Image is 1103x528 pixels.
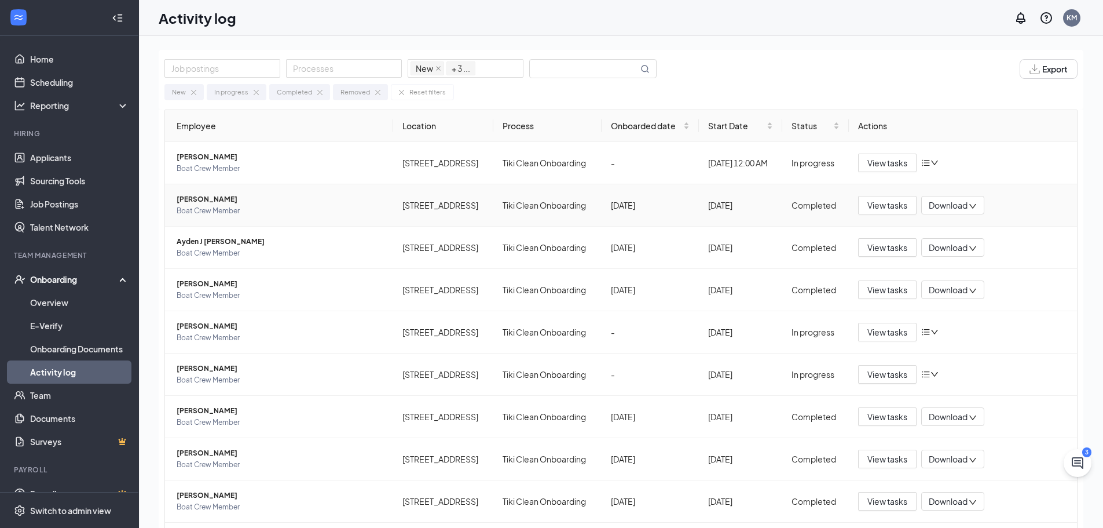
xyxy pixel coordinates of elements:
div: In progress [791,326,840,338]
a: Overview [30,291,129,314]
span: View tasks [867,453,907,465]
span: down [930,328,939,336]
th: Actions [849,110,1077,142]
a: Job Postings [30,192,129,216]
svg: WorkstreamLogo [13,12,24,23]
td: [STREET_ADDRESS] [393,480,493,523]
a: Onboarding Documents [30,337,129,361]
span: View tasks [867,326,907,338]
span: down [969,287,977,295]
div: [DATE] [708,410,772,423]
span: down [969,456,977,464]
h1: Activity log [159,8,236,28]
span: down [930,370,939,378]
div: Payroll [14,465,127,475]
div: In progress [214,87,248,97]
td: Tiki Clean Onboarding [493,396,602,438]
div: Completed [791,495,840,508]
a: Sourcing Tools [30,169,129,192]
span: Download [929,284,968,296]
span: View tasks [867,495,907,508]
span: Boat Crew Member [177,163,384,174]
svg: QuestionInfo [1039,11,1053,25]
span: Status [791,119,831,132]
a: Scheduling [30,71,129,94]
span: down [969,414,977,422]
button: View tasks [858,154,917,172]
span: View tasks [867,410,907,423]
div: [DATE] [708,368,772,381]
div: 3 [1082,447,1091,457]
svg: Settings [14,505,25,516]
a: Applicants [30,146,129,169]
th: Start Date [699,110,782,142]
div: Reset filters [409,87,446,97]
button: Export [1020,59,1078,79]
span: Boat Crew Member [177,374,384,386]
a: Home [30,48,129,71]
button: View tasks [858,450,917,468]
span: Onboarded date [611,119,681,132]
td: [STREET_ADDRESS] [393,227,493,269]
span: View tasks [867,283,907,296]
button: View tasks [858,281,917,299]
span: [PERSON_NAME] [177,363,384,374]
span: [PERSON_NAME] [177,194,384,205]
button: View tasks [858,407,917,426]
td: [STREET_ADDRESS] [393,184,493,227]
svg: UserCheck [14,274,25,285]
svg: Notifications [1014,11,1028,25]
td: Tiki Clean Onboarding [493,227,602,269]
span: close [435,65,441,71]
svg: ChatActive [1071,456,1084,470]
svg: Analysis [14,100,25,111]
span: [PERSON_NAME] [177,405,384,417]
span: [PERSON_NAME] [177,151,384,163]
th: Process [493,110,602,142]
div: [DATE] [611,199,690,212]
div: Removed [340,87,370,97]
span: Boat Crew Member [177,205,384,217]
td: Tiki Clean Onboarding [493,354,602,396]
div: - [611,326,690,338]
div: In progress [791,156,840,169]
span: View tasks [867,368,907,381]
svg: MagnifyingGlass [640,64,650,74]
div: Completed [791,410,840,423]
span: Boat Crew Member [177,247,384,259]
td: [STREET_ADDRESS] [393,438,493,480]
div: - [611,156,690,169]
span: [PERSON_NAME] [177,447,384,459]
span: [PERSON_NAME] [177,321,384,332]
div: KM [1067,13,1077,23]
a: Talent Network [30,216,129,239]
span: + 3 ... [446,61,475,75]
a: SurveysCrown [30,430,129,453]
span: bars [921,370,930,379]
td: [STREET_ADDRESS] [393,354,493,396]
td: Tiki Clean Onboarding [493,480,602,523]
span: Boat Crew Member [177,501,384,513]
a: Team [30,384,129,407]
a: Documents [30,407,129,430]
td: [STREET_ADDRESS] [393,311,493,354]
span: Export [1042,65,1068,73]
div: Reporting [30,100,130,111]
span: Boat Crew Member [177,417,384,428]
span: bars [921,158,930,167]
span: + 3 ... [452,62,470,75]
th: Status [782,110,849,142]
a: E-Verify [30,314,129,337]
td: [STREET_ADDRESS] [393,396,493,438]
span: Download [929,199,968,212]
div: - [611,368,690,381]
span: bars [921,327,930,337]
button: View tasks [858,196,917,214]
div: Onboarding [30,274,119,285]
span: [PERSON_NAME] [177,490,384,501]
span: down [969,498,977,507]
span: View tasks [867,156,907,169]
div: [DATE] [611,453,690,465]
div: [DATE] [708,283,772,296]
div: [DATE] 12:00 AM [708,156,772,169]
